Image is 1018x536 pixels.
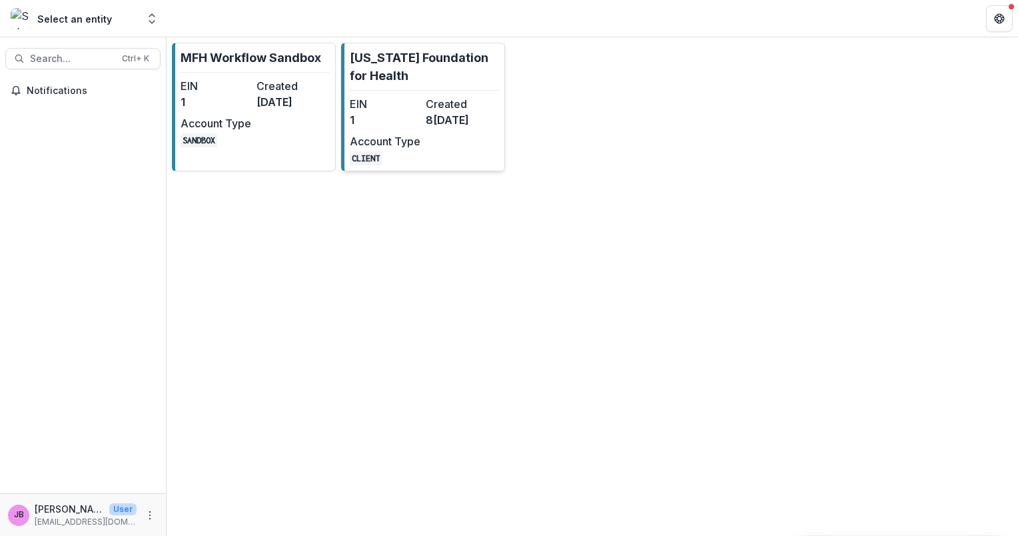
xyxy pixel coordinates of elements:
dt: Account Type [350,133,420,149]
span: Notifications [27,85,155,97]
p: [EMAIL_ADDRESS][DOMAIN_NAME] [35,516,137,528]
span: Search... [30,53,114,65]
div: Ctrl + K [119,51,152,66]
p: MFH Workflow Sandbox [181,49,321,67]
button: Notifications [5,80,161,101]
dd: 1 [350,112,420,128]
img: Select an entity [11,8,32,29]
div: Select an entity [37,12,112,26]
p: [US_STATE] Foundation for Health [350,49,499,85]
button: Open entity switcher [143,5,161,32]
dt: Created [426,96,496,112]
div: Jessie Besancenez [14,511,24,519]
dt: Account Type [181,115,251,131]
code: CLIENT [350,151,382,165]
dd: [DATE] [256,94,327,110]
button: Search... [5,48,161,69]
button: Get Help [986,5,1013,32]
dt: EIN [350,96,420,112]
dd: 1 [181,94,251,110]
p: User [109,503,137,515]
dd: 8[DATE] [426,112,496,128]
button: More [142,507,158,523]
a: [US_STATE] Foundation for HealthEIN1Created8[DATE]Account TypeCLIENT [341,43,505,171]
code: SANDBOX [181,133,217,147]
p: [PERSON_NAME] [35,502,104,516]
dt: EIN [181,78,251,94]
a: MFH Workflow SandboxEIN1Created[DATE]Account TypeSANDBOX [172,43,336,171]
dt: Created [256,78,327,94]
